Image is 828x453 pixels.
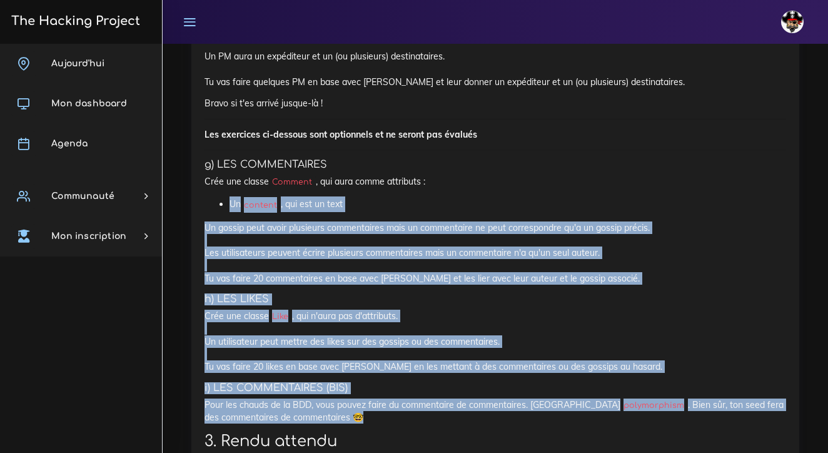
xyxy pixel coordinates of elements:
strong: Les exercices ci-dessous sont optionnels et ne seront pas évalués [204,129,477,140]
img: avatar [781,11,804,33]
h3: The Hacking Project [8,14,140,28]
code: polymorphism [620,399,688,412]
h5: i) LES COMMENTAIRES (BIS) [204,382,786,394]
code: Like [269,310,292,323]
span: Communauté [51,191,114,201]
h5: h) LES LIKES [204,293,786,305]
code: content [241,199,281,211]
span: Mon inscription [51,232,126,241]
p: Pour les chauds de la BDD, vous pouvez faire du commentaire de commentaires. [GEOGRAPHIC_DATA] . ... [204,399,786,424]
p: Un gossip peut avoir plusieurs commentaires mais un commentaire ne peut correspondre qu'a un goss... [204,221,786,285]
p: Bravo si t'es arrivé jusque-là ! [204,97,786,109]
code: Comment [269,176,316,188]
p: Crée une classe , qui n'aura pas d'attributs. Un utilisateur peut mettre des likes sur des gossip... [204,310,786,373]
span: Mon dashboard [51,99,127,108]
li: Un , qui est un text [230,196,786,212]
h2: 3. Rendu attendu [204,432,786,450]
h5: g) LES COMMENTAIRES [204,159,786,171]
span: Aujourd'hui [51,59,104,68]
span: Agenda [51,139,88,148]
p: Un PM aura un expéditeur et un (ou plusieurs) destinataires. Tu vas faire quelques PM en base ave... [204,50,786,88]
p: Crée une classe , qui aura comme attributs : [204,175,786,188]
